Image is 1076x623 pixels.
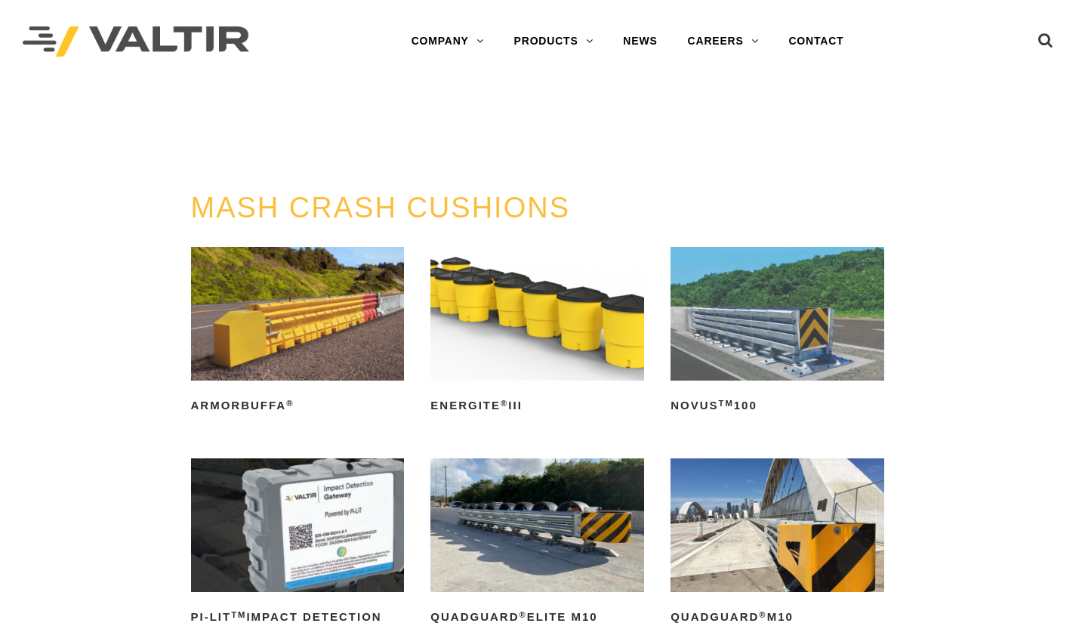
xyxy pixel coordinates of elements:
[719,399,734,408] sup: TM
[191,192,571,224] a: MASH CRASH CUSHIONS
[773,26,859,57] a: CONTACT
[501,399,508,408] sup: ®
[191,394,405,418] h2: ArmorBuffa
[430,394,644,418] h2: ENERGITE III
[23,26,249,57] img: Valtir
[396,26,499,57] a: COMPANY
[671,247,884,418] a: NOVUSTM100
[759,610,766,619] sup: ®
[673,26,774,57] a: CAREERS
[499,26,609,57] a: PRODUCTS
[231,610,246,619] sup: TM
[430,247,644,418] a: ENERGITE®III
[286,399,294,408] sup: ®
[191,247,405,418] a: ArmorBuffa®
[520,610,527,619] sup: ®
[608,26,672,57] a: NEWS
[671,394,884,418] h2: NOVUS 100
